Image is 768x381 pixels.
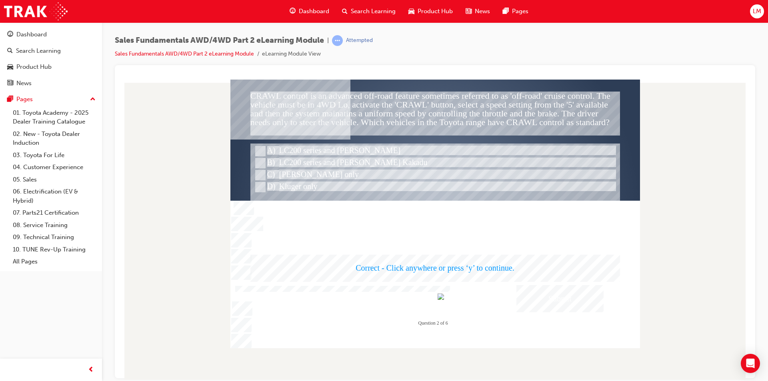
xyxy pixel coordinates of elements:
span: Search Learning [351,7,396,16]
button: DashboardSearch LearningProduct HubNews [3,26,99,92]
a: 06. Electrification (EV & Hybrid) [10,186,99,207]
span: guage-icon [290,6,296,16]
span: Product Hub [418,7,453,16]
span: LM [753,7,761,16]
span: search-icon [342,6,348,16]
span: pages-icon [7,96,13,103]
span: News [475,7,490,16]
div: Open Intercom Messenger [741,354,760,373]
a: pages-iconPages [496,3,535,20]
a: News [3,76,99,91]
a: 04. Customer Experience [10,161,99,174]
button: Pages [3,92,99,107]
a: 07. Parts21 Certification [10,207,99,219]
span: learningRecordVerb_ATTEMPT-icon [332,35,343,46]
span: car-icon [7,64,13,71]
span: guage-icon [7,31,13,38]
div: Product Hub [16,62,52,72]
div: Pages [16,95,33,104]
a: 05. Sales [10,174,99,186]
a: Search Learning [3,44,99,58]
span: car-icon [408,6,414,16]
span: | [327,36,329,45]
span: Dashboard [299,7,329,16]
span: news-icon [466,6,472,16]
span: search-icon [7,48,13,55]
a: 02. New - Toyota Dealer Induction [10,128,99,149]
span: prev-icon [88,365,94,375]
span: news-icon [7,80,13,87]
button: LM [750,4,764,18]
div: Dashboard [16,30,47,39]
div: Attempted [346,37,373,44]
a: search-iconSearch Learning [336,3,402,20]
li: eLearning Module View [262,50,321,59]
a: Product Hub [3,60,99,74]
div: News [16,79,32,88]
div: Search Learning [16,46,61,56]
a: guage-iconDashboard [283,3,336,20]
a: news-iconNews [459,3,496,20]
a: Sales Fundamentals AWD/4WD Part 2 eLearning Module [115,50,254,57]
span: Pages [512,7,528,16]
span: pages-icon [503,6,509,16]
a: 08. Service Training [10,219,99,231]
a: 10. TUNE Rev-Up Training [10,243,99,256]
a: car-iconProduct Hub [402,3,459,20]
span: Sales Fundamentals AWD/4WD Part 2 eLearning Module [115,36,324,45]
a: All Pages [10,255,99,268]
span: up-icon [90,94,96,105]
a: 03. Toyota For Life [10,149,99,162]
a: 09. Technical Training [10,231,99,243]
img: Trak [4,2,68,20]
a: 01. Toyota Academy - 2025 Dealer Training Catalogue [10,107,99,128]
a: Dashboard [3,27,99,42]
